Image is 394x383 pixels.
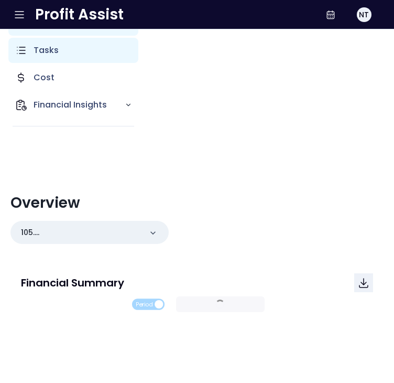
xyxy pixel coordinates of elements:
p: Cost [34,71,54,84]
p: Financial Insights [34,99,125,111]
p: 105. UTC([GEOGRAPHIC_DATA]) [21,227,141,238]
button: Open side bar [13,8,26,21]
span: NT [359,9,369,20]
span: Overview [10,193,80,213]
p: Tasks [34,44,59,57]
button: Download [354,273,373,292]
p: Financial Summary [21,278,124,288]
span: Profit Assist [35,5,124,24]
